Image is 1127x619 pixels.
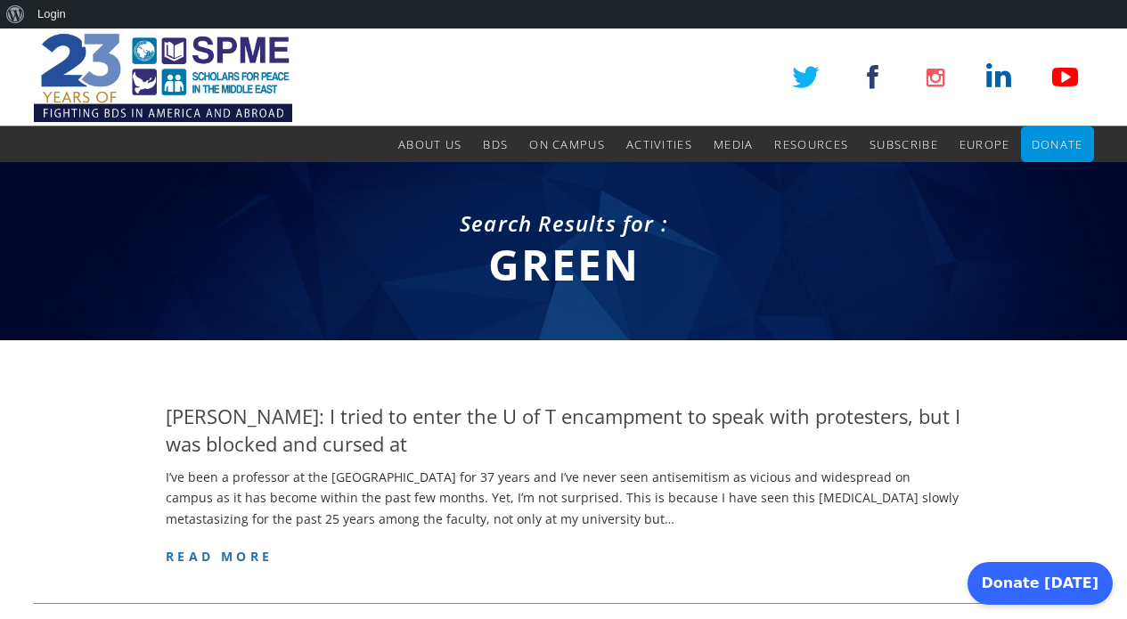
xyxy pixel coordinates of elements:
[714,126,754,162] a: Media
[166,548,273,565] a: read more
[483,126,508,162] a: BDS
[960,136,1010,152] span: Europe
[529,136,605,152] span: On Campus
[626,136,692,152] span: Activities
[626,126,692,162] a: Activities
[774,126,848,162] a: Resources
[529,126,605,162] a: On Campus
[1032,126,1083,162] a: Donate
[398,136,461,152] span: About Us
[870,136,938,152] span: Subscribe
[166,403,961,458] h4: [PERSON_NAME]: I tried to enter the U of T encampment to speak with protesters, but I was blocked...
[774,136,848,152] span: Resources
[714,136,754,152] span: Media
[870,126,938,162] a: Subscribe
[1032,136,1083,152] span: Donate
[488,235,640,293] span: green
[483,136,508,152] span: BDS
[34,208,1094,239] div: Search Results for :
[34,29,292,126] img: SPME
[398,126,461,162] a: About Us
[960,126,1010,162] a: Europe
[166,467,961,530] p: I’ve been a professor at the [GEOGRAPHIC_DATA] for 37 years and I’ve never seen antisemitism as v...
